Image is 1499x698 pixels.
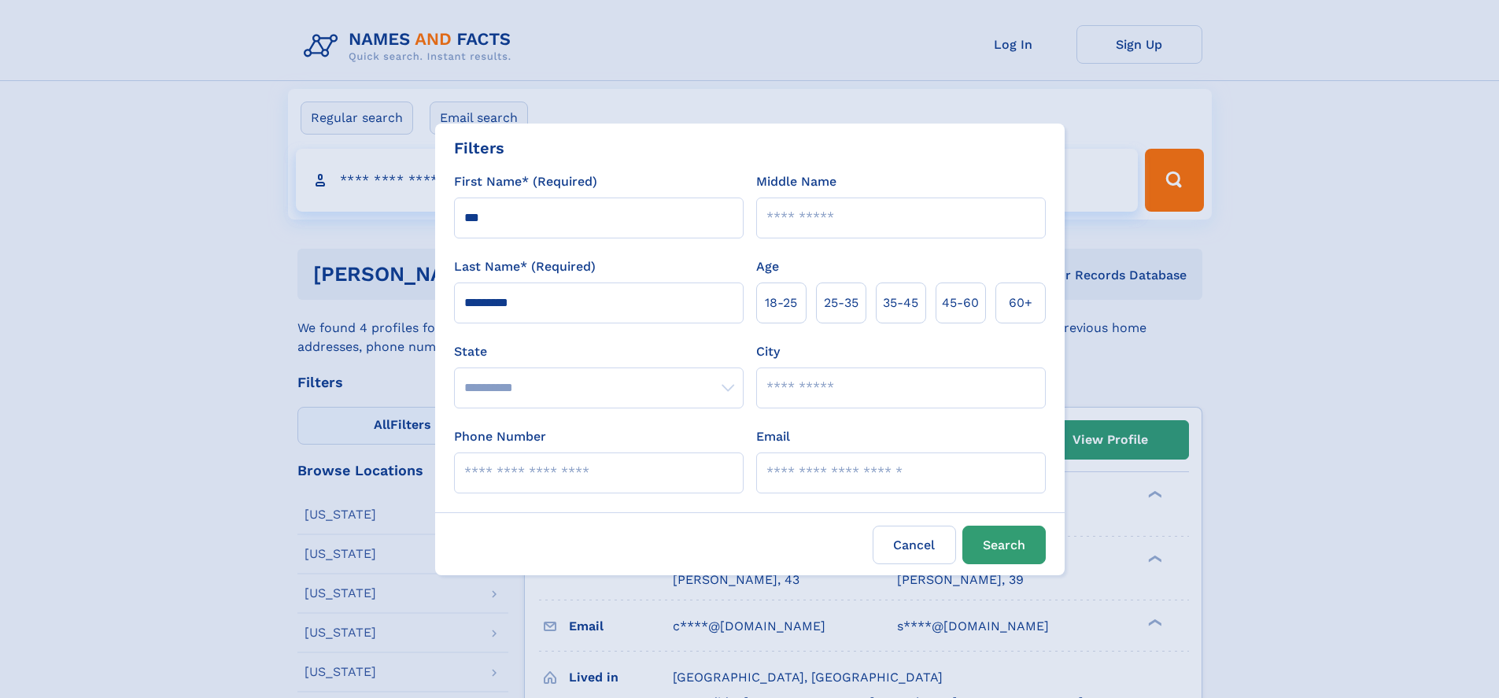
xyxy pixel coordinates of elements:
[756,427,790,446] label: Email
[756,257,779,276] label: Age
[1009,294,1032,312] span: 60+
[454,136,504,160] div: Filters
[883,294,918,312] span: 35‑45
[454,257,596,276] label: Last Name* (Required)
[454,427,546,446] label: Phone Number
[962,526,1046,564] button: Search
[942,294,979,312] span: 45‑60
[756,172,836,191] label: Middle Name
[454,172,597,191] label: First Name* (Required)
[756,342,780,361] label: City
[873,526,956,564] label: Cancel
[765,294,797,312] span: 18‑25
[824,294,858,312] span: 25‑35
[454,342,744,361] label: State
